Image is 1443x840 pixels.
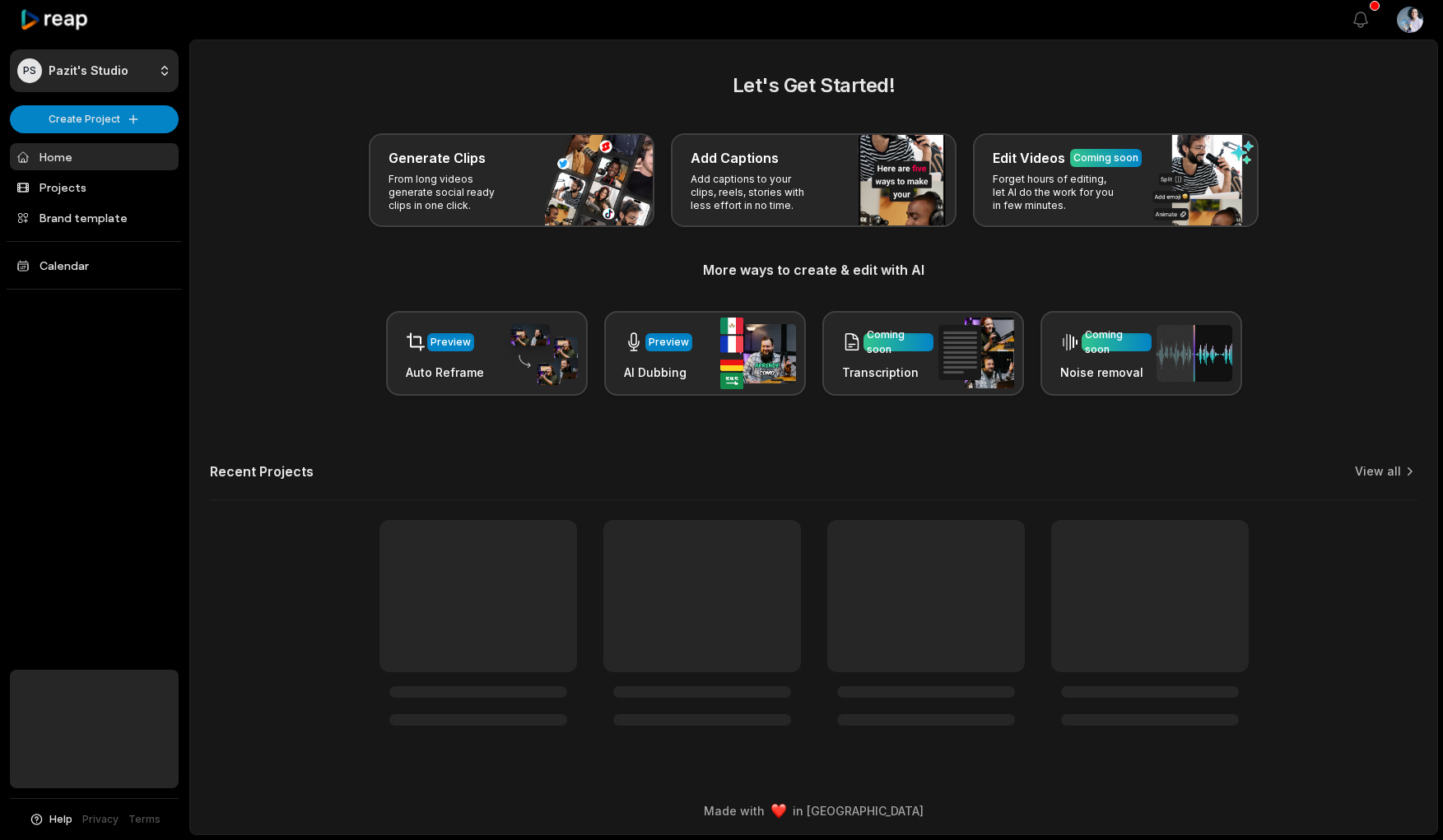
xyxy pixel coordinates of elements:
h3: AI Dubbing [624,364,692,381]
a: Calendar [10,252,179,279]
a: Brand template [10,204,179,231]
h3: More ways to create & edit with AI [210,260,1417,280]
img: noise_removal.png [1157,325,1232,382]
img: auto_reframe.png [502,322,578,386]
h3: Auto Reframe [406,364,484,381]
p: From long videos generate social ready clips in one click. [389,173,516,212]
div: Preview [649,335,689,350]
h2: Recent Projects [210,463,314,480]
div: Made with in [GEOGRAPHIC_DATA] [205,802,1422,819]
img: ai_dubbing.png [720,318,796,389]
div: Coming soon [867,327,930,357]
div: Coming soon [1085,327,1148,357]
button: Help [29,812,72,827]
p: Add captions to your clips, reels, stories with less effort in no time. [691,173,818,212]
h3: Generate Clips [389,148,486,168]
h3: Noise removal [1060,364,1152,381]
a: Privacy [82,812,119,827]
div: Preview [431,335,471,350]
h3: Transcription [842,364,933,381]
a: Home [10,143,179,170]
p: Forget hours of editing, let AI do the work for you in few minutes. [993,173,1120,212]
h3: Add Captions [691,148,779,168]
h2: Let's Get Started! [210,71,1417,100]
div: PS [17,58,42,83]
a: View all [1355,463,1401,480]
img: heart emoji [771,804,786,819]
span: Help [49,812,72,827]
button: Create Project [10,105,179,133]
h3: Edit Videos [993,148,1065,168]
a: Projects [10,174,179,201]
p: Pazit's Studio [49,63,128,78]
a: Terms [128,812,161,827]
img: transcription.png [938,318,1014,388]
div: Coming soon [1073,151,1138,165]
